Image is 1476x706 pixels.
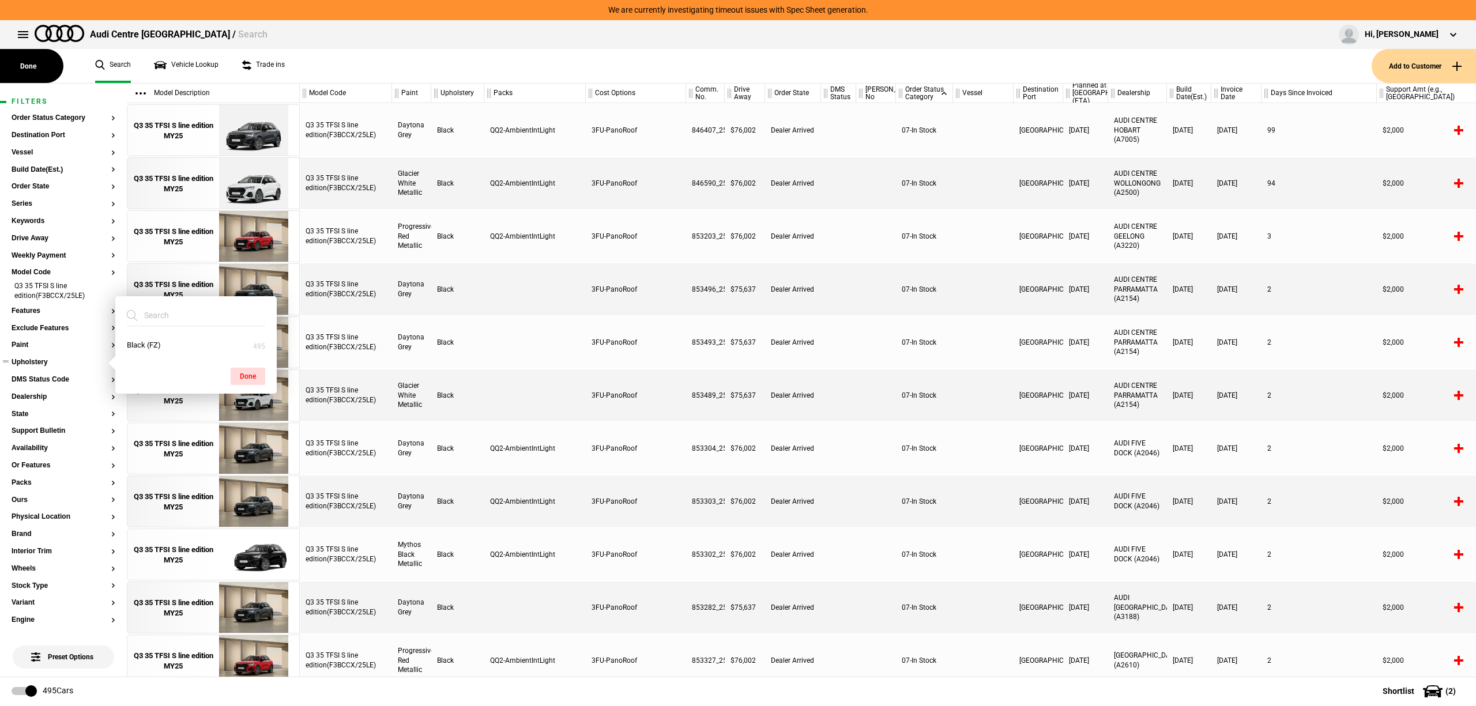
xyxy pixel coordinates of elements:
[12,166,115,183] section: Build Date(Est.)
[12,307,115,324] section: Features
[1262,528,1377,580] div: 2
[12,200,115,208] button: Series
[1014,157,1063,209] div: [GEOGRAPHIC_DATA]
[765,422,821,474] div: Dealer Arrived
[12,376,115,384] button: DMS Status Code
[12,341,115,349] button: Paint
[1063,369,1108,421] div: [DATE]
[90,28,268,41] div: Audi Centre [GEOGRAPHIC_DATA] /
[300,475,392,527] div: Q3 35 TFSI S line edition(F3BCCX/25LE)
[12,183,115,200] section: Order State
[12,393,115,410] section: Dealership
[33,639,93,661] span: Preset Options
[1063,422,1108,474] div: [DATE]
[12,410,115,418] button: State
[431,528,484,580] div: Black
[484,635,586,686] div: QQ2-AmbientIntLight
[586,84,686,103] div: Cost Options
[213,423,293,475] img: Audi_F3BCCX_25LE_FZ_6Y6Y_3FU_QQ2_6FJ_3S2_V72_WN8_(Nadin:_3FU_3S2_6FJ_C62_QQ2_V72_WN8)_ext.png
[1014,422,1063,474] div: [GEOGRAPHIC_DATA]
[1063,157,1108,209] div: [DATE]
[431,369,484,421] div: Black
[765,210,821,262] div: Dealer Arrived
[154,49,219,83] a: Vehicle Lookup
[1167,422,1211,474] div: [DATE]
[12,358,115,367] button: Upholstery
[95,49,131,83] a: Search
[12,341,115,358] section: Paint
[127,84,299,103] div: Model Description
[896,104,953,156] div: 07-In Stock
[392,316,431,368] div: Daytona Grey
[300,84,391,103] div: Model Code
[586,528,686,580] div: 3FU-PanoRoof
[1108,263,1167,315] div: AUDI CENTRE PARRAMATTA (A2154)
[127,305,251,326] input: Search
[1262,582,1377,633] div: 2
[586,422,686,474] div: 3FU-PanoRoof
[12,616,115,633] section: Engine
[133,635,213,687] a: Q3 35 TFSI S line edition MY25
[392,263,431,315] div: Daytona Grey
[133,120,213,141] div: Q3 35 TFSI S line edition MY25
[725,635,765,686] div: $76,002
[12,427,115,435] button: Support Bulletin
[1014,528,1063,580] div: [GEOGRAPHIC_DATA]
[1014,369,1063,421] div: [GEOGRAPHIC_DATA]
[133,386,213,406] div: Q3 35 TFSI S line edition MY25
[1211,316,1262,368] div: [DATE]
[12,114,115,131] section: Order Status Category
[1167,210,1211,262] div: [DATE]
[133,651,213,671] div: Q3 35 TFSI S line edition MY25
[1211,582,1262,633] div: [DATE]
[392,84,431,103] div: Paint
[1262,157,1377,209] div: 94
[484,528,586,580] div: QQ2-AmbientIntLight
[12,324,115,342] section: Exclude Features
[12,183,115,191] button: Order State
[12,496,115,514] section: Ours
[300,316,392,368] div: Q3 35 TFSI S line edition(F3BCCX/25LE)
[686,104,725,156] div: 846407_25
[392,210,431,262] div: Progressive Red Metallic
[686,210,725,262] div: 853203_25
[1262,84,1376,103] div: Days Since Invoiced
[12,479,115,487] button: Packs
[133,423,213,475] a: Q3 35 TFSI S line edition MY25
[43,685,73,697] div: 495 Cars
[725,316,765,368] div: $75,637
[896,635,953,686] div: 07-In Stock
[12,496,115,504] button: Ours
[12,582,115,590] button: Stock Type
[686,316,725,368] div: 853493_25
[686,84,724,103] div: Comm. No.
[12,131,115,149] section: Destination Port
[1211,635,1262,686] div: [DATE]
[242,49,285,83] a: Trade ins
[1372,49,1476,83] button: Add to Customer
[1108,475,1167,527] div: AUDI FIVE DOCK (A2046)
[1167,104,1211,156] div: [DATE]
[586,263,686,315] div: 3FU-PanoRoof
[725,582,765,633] div: $75,637
[1014,84,1063,103] div: Destination Port
[725,475,765,527] div: $76,002
[586,582,686,633] div: 3FU-PanoRoof
[431,104,484,156] div: Black
[392,422,431,474] div: Daytona Grey
[1063,528,1108,580] div: [DATE]
[1063,104,1108,156] div: [DATE]
[213,158,293,210] img: Audi_F3BCCX_25LE_FZ_2Y2Y_3FU_QQ2_3S2_6FJ_V72_WN8_X8C_(Nadin:_3FU_3S2_6FJ_C62_QQ2_V72_WN8)_ext.png
[725,369,765,421] div: $75,637
[1108,369,1167,421] div: AUDI CENTRE PARRAMATTA (A2154)
[1167,263,1211,315] div: [DATE]
[765,369,821,421] div: Dealer Arrived
[484,84,585,103] div: Packs
[12,281,115,303] li: Q3 35 TFSI S line edition(F3BCCX/25LE)
[765,104,821,156] div: Dealer Arrived
[1167,157,1211,209] div: [DATE]
[1014,316,1063,368] div: [GEOGRAPHIC_DATA]
[431,263,484,315] div: Black
[1211,157,1262,209] div: [DATE]
[431,582,484,633] div: Black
